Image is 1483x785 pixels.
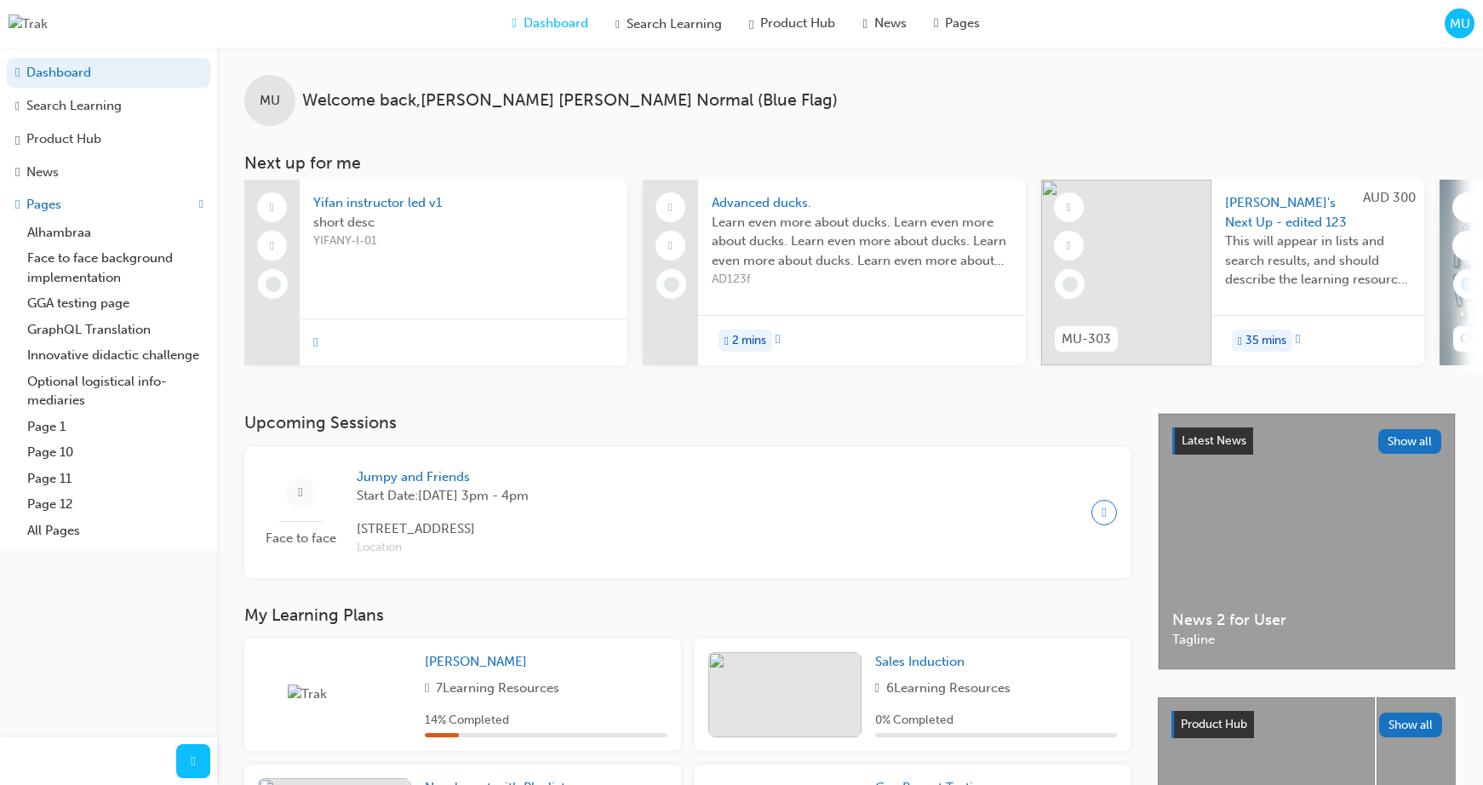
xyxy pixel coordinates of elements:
[425,652,534,672] a: [PERSON_NAME]
[425,654,527,669] span: [PERSON_NAME]
[357,519,529,539] span: [STREET_ADDRESS]
[1062,277,1078,292] span: learningRecordVerb_NONE-icon
[26,129,101,149] div: Product Hub
[945,14,980,33] span: Pages
[1450,14,1470,34] span: MU
[425,711,509,731] span: 14 % Completed
[26,195,61,215] div: Pages
[357,467,529,487] span: Jumpy and Friends
[1062,329,1111,349] span: MU-303
[1172,610,1441,630] span: News 2 for User
[26,96,122,116] div: Search Learning
[934,14,938,33] span: pages-icon
[15,98,20,113] span: search-icon
[1296,331,1300,347] span: next-icon
[298,483,302,502] span: sessionType_FACE_TO_FACE-icon
[1041,180,1424,365] a: AUD 300MU-303[PERSON_NAME]'s Next Up - edited 123This will appear in lists and search results, an...
[425,679,429,698] span: book-icon
[258,461,1117,564] a: Face to faceJumpy and FriendsStart Date:[DATE] 3pm - 4pm[STREET_ADDRESS]Location
[357,538,529,558] span: Location
[313,335,318,350] span: next-icon
[313,213,614,232] span: short desc
[1379,713,1443,737] button: Show all
[875,679,879,698] span: book-icon
[1465,198,1469,218] span: learningResourceType_INSTRUCTOR_LED-icon
[270,237,274,256] span: booktick-icon
[1225,232,1411,289] span: This will appear in lists and search results, and should describe the learning resource in 200 ch...
[875,652,971,672] a: Sales Induction
[244,180,627,365] a: Yifan instructor led v1short descYIFANY-I-01
[20,342,210,369] a: Innovative didactic challenge
[15,65,20,80] span: guage-icon
[357,486,529,506] span: Start Date: [DATE] 3pm - 4pm
[15,164,20,180] span: news-icon
[874,14,907,33] span: News
[9,14,48,34] a: Trak
[668,237,673,256] span: booktick-icon
[1363,190,1416,205] span: AUD 300
[875,711,953,731] span: 0 % Completed
[1171,711,1442,738] div: Product HubShow all
[20,414,210,440] a: Page 1
[1465,237,1469,256] span: booktick-icon
[20,491,210,518] a: Page 12
[313,193,614,213] span: Yifan instructor led v1
[616,14,620,34] span: search-icon
[1067,198,1071,218] span: learningResourceType_ELEARNING-icon
[436,679,559,698] span: 7 Learning Resources
[1102,501,1106,524] span: next-icon
[1067,237,1071,256] span: booktick-icon
[270,198,274,218] span: people-icon
[499,7,602,40] a: guage-iconDashboard
[512,14,517,33] span: guage-icon
[15,197,20,212] span: pages-icon
[7,158,210,187] a: News
[708,652,862,737] img: b7de11ed-496e-4ed4-9226-15b057472647.png
[20,290,210,317] a: GGA testing page
[266,277,281,292] span: learningRecordVerb_NONE-icon
[20,518,210,544] a: All Pages
[1378,429,1442,454] button: Show all
[712,193,1012,213] span: Advanced ducks.
[875,654,965,669] span: Sales Induction
[749,14,753,33] span: car-icon
[712,213,1012,271] span: Learn even more about ducks. Learn even more about ducks. Learn even more about ducks. Learn even...
[1181,717,1247,731] span: Product Hub
[288,685,381,704] img: Trak
[7,58,210,186] div: DashboardSearch LearningProduct HubNews
[524,14,588,33] span: Dashboard
[20,220,210,246] a: Alhambraa
[260,91,280,111] span: MU
[920,7,993,40] a: pages-iconPages
[668,198,673,218] span: laptop-icon
[760,14,835,33] span: Product Hub
[7,190,210,220] button: Pages
[7,124,210,154] a: Product Hub
[217,153,1483,173] h3: Next up for me
[776,331,780,347] span: next-icon
[886,679,1011,698] span: 6 Learning Resources
[1245,331,1286,351] span: 35 mins
[1172,630,1441,650] span: Tagline
[244,413,1131,433] h3: Upcoming Sessions
[26,163,59,182] div: News
[1172,427,1441,455] div: Latest NewsShow all
[1225,193,1411,232] span: [PERSON_NAME]'s Next Up - edited 123
[199,195,203,215] span: up-icon
[1461,277,1476,292] span: learningRecordVerb_ENROLL-icon
[191,752,195,771] span: prev-icon
[20,317,210,343] a: GraphQL Translation
[1182,433,1246,448] span: Latest News
[1445,9,1474,38] button: MU
[643,180,1026,365] a: Advanced ducks.Learn even more about ducks. Learn even more about ducks. Learn even more about du...
[664,277,679,292] span: learningRecordVerb_NONE-icon
[20,245,210,290] a: Face to face background implementation
[1158,413,1456,670] a: Latest NewsShow allNews 2 for UserTagline
[862,14,867,33] span: news-icon
[712,270,1012,289] span: AD123f
[602,7,736,41] a: search-iconSearch Learning
[732,331,766,351] span: 2 mins
[627,14,722,34] span: Search Learning
[724,331,729,351] span: duration-icon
